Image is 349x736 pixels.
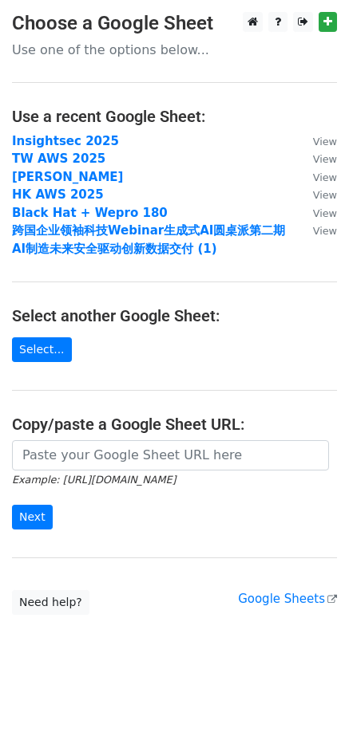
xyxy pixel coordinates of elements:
[12,152,105,166] a: TW AWS 2025
[12,206,168,220] a: Black Hat + Wepro 180
[313,189,337,201] small: View
[12,134,119,148] a: Insightsec 2025
[12,306,337,325] h4: Select another Google Sheet:
[297,152,337,166] a: View
[12,505,53,529] input: Next
[297,187,337,202] a: View
[12,223,285,256] a: 跨国企业领袖科技Webinar生成式AI圆桌派第二期AI制造未来安全驱动创新数据交付 (1)
[12,474,176,486] small: Example: [URL][DOMAIN_NAME]
[269,659,349,736] iframe: Chat Widget
[12,41,337,58] p: Use one of the options below...
[12,187,104,202] a: HK AWS 2025
[297,223,337,238] a: View
[297,170,337,184] a: View
[297,206,337,220] a: View
[313,136,337,148] small: View
[12,107,337,126] h4: Use a recent Google Sheet:
[12,170,123,184] a: [PERSON_NAME]
[12,590,89,615] a: Need help?
[313,171,337,183] small: View
[12,415,337,434] h4: Copy/paste a Google Sheet URL:
[297,134,337,148] a: View
[12,337,72,362] a: Select...
[12,440,329,470] input: Paste your Google Sheet URL here
[12,12,337,35] h3: Choose a Google Sheet
[238,592,337,606] a: Google Sheets
[313,207,337,219] small: View
[313,225,337,237] small: View
[313,153,337,165] small: View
